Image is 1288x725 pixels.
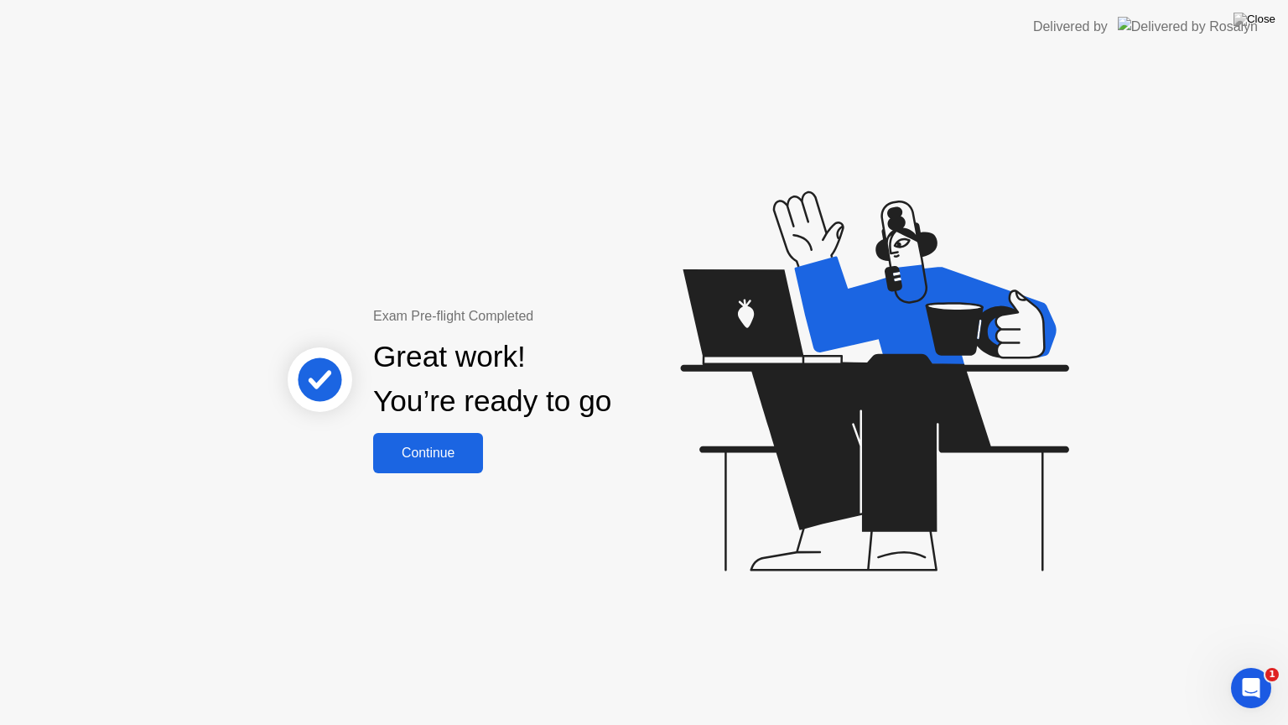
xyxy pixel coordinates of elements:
[1033,17,1108,37] div: Delivered by
[373,433,483,473] button: Continue
[1233,13,1275,26] img: Close
[1118,17,1258,36] img: Delivered by Rosalyn
[373,335,611,424] div: Great work! You’re ready to go
[373,306,719,326] div: Exam Pre-flight Completed
[378,446,478,461] div: Continue
[1265,668,1279,681] span: 1
[1231,668,1271,708] iframe: Intercom live chat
